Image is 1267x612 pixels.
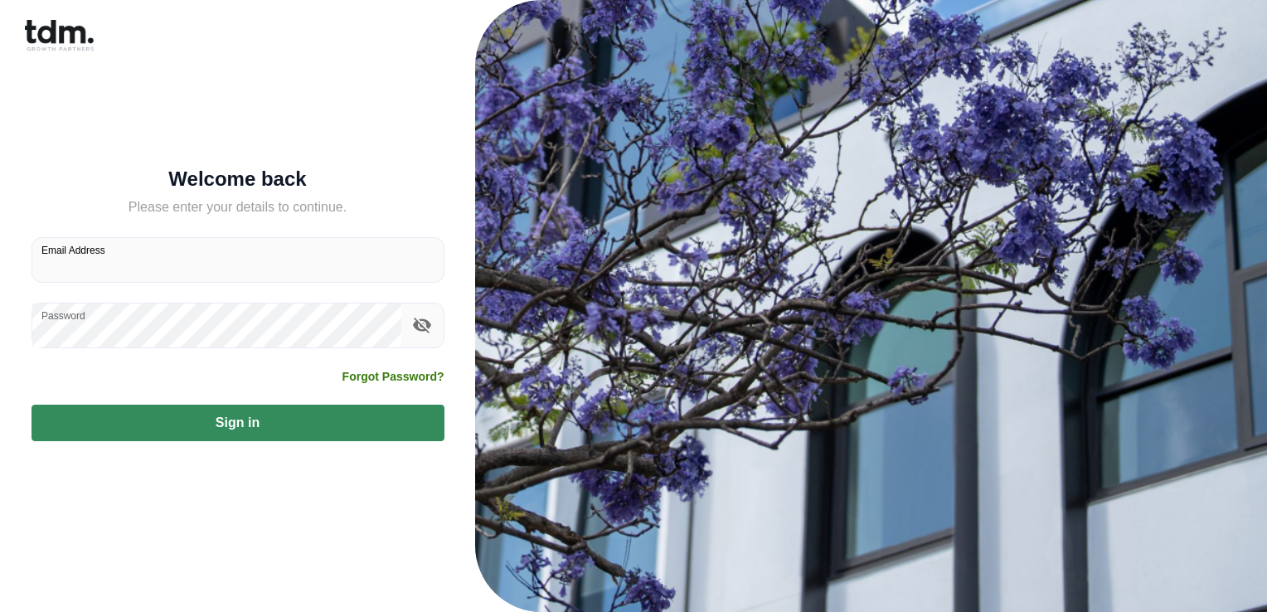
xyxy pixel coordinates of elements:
button: toggle password visibility [408,311,436,339]
button: Sign in [32,405,444,441]
h5: Please enter your details to continue. [32,197,444,217]
h5: Welcome back [32,171,444,187]
label: Email Address [41,243,105,257]
a: Forgot Password? [342,368,444,385]
label: Password [41,308,85,323]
